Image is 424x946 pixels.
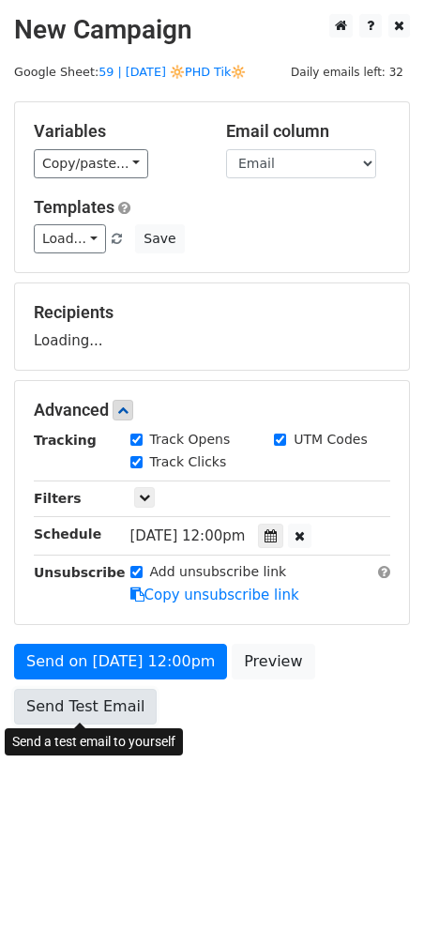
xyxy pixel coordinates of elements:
a: Send on [DATE] 12:00pm [14,644,227,679]
label: Track Opens [150,430,231,450]
a: Send Test Email [14,689,157,725]
span: Daily emails left: 32 [284,62,410,83]
iframe: Chat Widget [330,856,424,946]
span: [DATE] 12:00pm [130,527,246,544]
strong: Schedule [34,526,101,542]
a: Daily emails left: 32 [284,65,410,79]
h5: Email column [226,121,390,142]
label: UTM Codes [294,430,367,450]
h5: Variables [34,121,198,142]
a: Preview [232,644,314,679]
button: Save [135,224,184,253]
label: Add unsubscribe link [150,562,287,582]
a: Copy unsubscribe link [130,587,299,603]
h5: Recipients [34,302,390,323]
a: 59 | [DATE] 🔆PHD Tik🔆 [98,65,246,79]
div: Send a test email to yourself [5,728,183,755]
strong: Tracking [34,433,97,448]
small: Google Sheet: [14,65,246,79]
div: Loading... [34,302,390,351]
a: Load... [34,224,106,253]
h5: Advanced [34,400,390,420]
label: Track Clicks [150,452,227,472]
h2: New Campaign [14,14,410,46]
strong: Unsubscribe [34,565,126,580]
a: Copy/paste... [34,149,148,178]
a: Templates [34,197,114,217]
strong: Filters [34,491,82,506]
